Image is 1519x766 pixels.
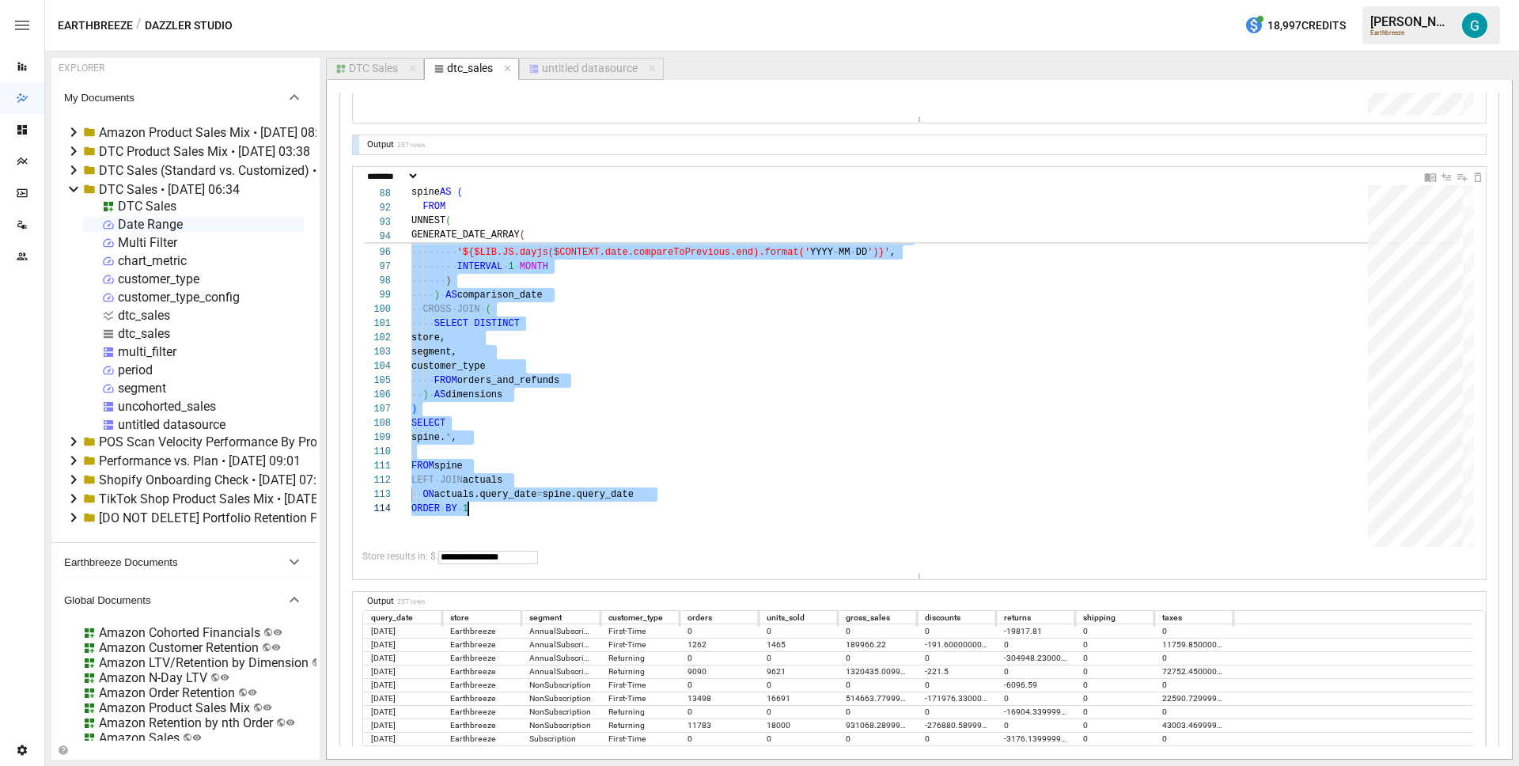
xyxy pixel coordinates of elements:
[434,375,457,386] span: FROM
[362,201,391,215] span: 92
[411,332,445,343] span: store,
[99,715,273,730] div: Amazon Retention by nth Order
[1462,13,1487,38] img: Gavin Acres
[1154,638,1233,651] div: 11759.850000000002
[996,732,1075,745] div: -3176.1399999999985
[422,201,445,212] span: FROM
[411,418,445,429] span: SELECT
[680,705,759,719] div: 0
[996,705,1075,719] div: -16904.339999999997
[362,345,391,359] div: 103
[1154,665,1233,678] div: 72752.45000000003
[411,461,434,472] span: FROM
[362,487,391,502] div: 113
[917,665,996,678] div: -221.5
[680,719,759,732] div: 11783
[917,705,996,719] div: 0
[118,399,216,414] div: uncohorted_sales
[1453,3,1497,47] button: Gavin Acres
[1083,612,1116,623] div: shipping
[457,187,463,198] span: (
[838,624,917,638] div: 0
[99,491,356,506] div: TikTok Shop Product Sales Mix • [DATE] 08:15
[363,665,442,678] div: 2024-08-01
[600,692,680,705] div: First-Time
[1370,14,1453,29] div: [PERSON_NAME]
[424,58,519,80] button: dtc_sales
[411,475,434,486] span: LEFT
[1154,719,1233,732] div: 43003.46999999998
[520,229,525,241] span: (
[521,732,600,745] div: Subscription
[521,651,600,665] div: AnnualSubscription
[363,719,442,732] div: 2024-08-01
[442,651,521,665] div: Earthbreeze
[273,628,282,637] svg: Public
[486,304,491,315] span: (
[1075,732,1154,745] div: 0
[600,678,680,692] div: First-Time
[364,139,397,150] div: Output
[442,665,521,678] div: Earthbreeze
[363,692,442,705] div: 2024-08-01
[411,404,417,415] span: )
[445,215,451,226] span: (
[363,638,442,651] div: 2024-08-01
[838,692,917,705] div: 514663.7799999999
[1154,651,1233,665] div: 0
[600,719,680,732] div: Returning
[99,670,207,685] div: Amazon N-Day LTV
[51,543,316,581] button: Earthbreeze Documents
[397,141,425,149] div: 257 rows
[440,187,451,198] span: AS
[1004,612,1031,623] div: returns
[99,700,250,715] div: Amazon Product Sales Mix
[917,692,996,705] div: -171976.33000000002
[767,612,805,623] div: units_sold
[1075,692,1154,705] div: 0
[362,445,391,459] div: 110
[1472,169,1484,184] div: Delete Cell
[442,732,521,745] div: Earthbreeze
[445,503,456,514] span: BY
[99,655,309,670] div: Amazon LTV/Retention by Dimension
[474,318,520,329] span: DISTINCT
[362,502,391,516] div: 114
[1456,169,1468,184] div: Insert Cell Below
[118,290,240,305] div: customer_type_config
[362,187,391,201] span: 88
[600,665,680,678] div: Returning
[442,678,521,692] div: Earthbreeze
[362,260,391,274] div: 97
[529,612,562,623] div: segment
[99,730,180,745] div: Amazon Sales
[363,732,442,745] div: 2024-08-01
[411,229,520,241] span: GENERATE_DATE_ARRAY
[55,745,71,756] button: Collapse Folders
[248,688,257,697] svg: Public
[362,551,438,562] label: Store results in: $.
[521,624,600,638] div: AnnualSubscription
[838,705,917,719] div: 0
[520,261,548,272] span: MONTH
[856,247,867,258] span: DD
[136,16,142,36] div: /
[451,432,456,443] span: ,
[917,638,996,651] div: -191.60000000000002
[600,624,680,638] div: First-Time
[362,388,391,402] div: 106
[519,58,664,80] button: untitled datasource
[810,247,833,258] span: YYYY
[1154,705,1233,719] div: 0
[688,612,712,623] div: orders
[442,638,521,651] div: Earthbreeze
[521,678,600,692] div: NonSubscription
[286,718,295,727] svg: Public
[680,638,759,651] div: 1262
[362,229,391,244] span: 94
[838,651,917,665] div: 0
[457,261,503,272] span: INTERVAL
[118,217,183,232] div: Date Range
[263,703,272,712] svg: Public
[457,375,560,386] span: orders_and_refunds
